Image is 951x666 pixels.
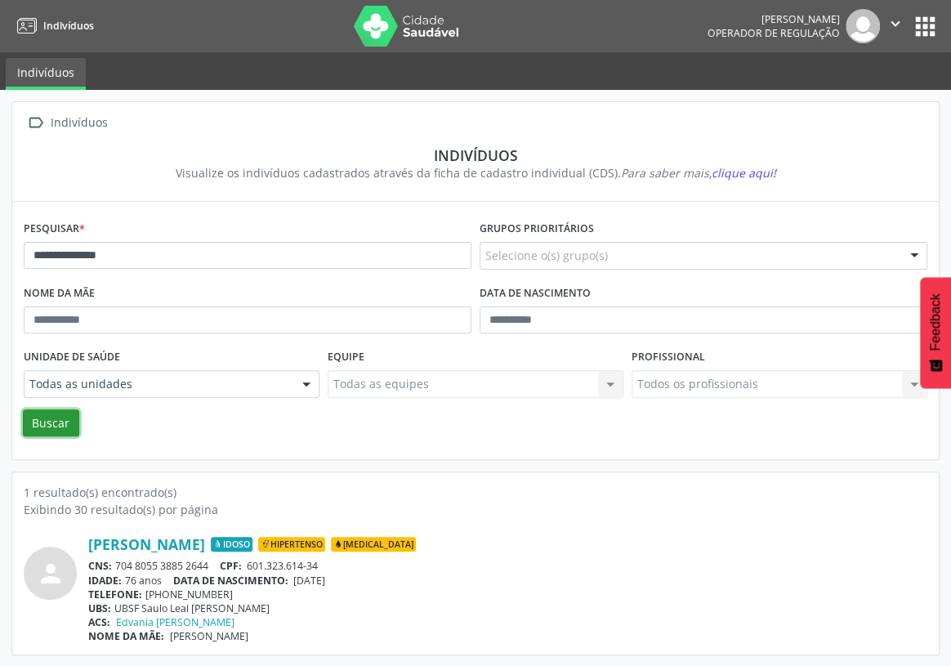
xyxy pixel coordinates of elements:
[621,165,776,181] i: Para saber mais,
[247,559,318,573] span: 601.323.614-34
[886,15,904,33] i: 
[24,501,927,518] div: Exibindo 30 resultado(s) por página
[88,588,927,601] div: [PHONE_NUMBER]
[220,559,242,573] span: CPF:
[331,537,416,552] span: [MEDICAL_DATA]
[24,345,120,370] label: Unidade de saúde
[88,559,927,573] div: 704 8055 3885 2644
[35,164,916,181] div: Visualize os indivíduos cadastrados através da ficha de cadastro individual (CDS).
[116,615,234,629] a: Edvania [PERSON_NAME]
[712,165,776,181] span: clique aqui!
[43,19,94,33] span: Indivíduos
[632,345,705,370] label: Profissional
[24,281,95,306] label: Nome da mãe
[708,26,840,40] span: Operador de regulação
[88,615,110,629] span: ACS:
[293,574,325,588] span: [DATE]
[211,537,252,552] span: Idoso
[35,146,916,164] div: Indivíduos
[485,247,608,264] span: Selecione o(s) grupo(s)
[928,293,943,351] span: Feedback
[170,629,248,643] span: [PERSON_NAME]
[880,9,911,43] button: 
[24,217,85,242] label: Pesquisar
[24,484,927,501] div: 1 resultado(s) encontrado(s)
[11,12,94,39] a: Indivíduos
[88,601,927,615] div: UBSF Saulo Leal [PERSON_NAME]
[88,559,112,573] span: CNS:
[173,574,288,588] span: DATA DE NASCIMENTO:
[480,217,594,242] label: Grupos prioritários
[23,409,79,437] button: Buscar
[88,574,927,588] div: 76 anos
[480,281,591,306] label: Data de nascimento
[328,345,364,370] label: Equipe
[36,559,65,588] i: person
[846,9,880,43] img: img
[24,111,110,135] a:  Indivíduos
[88,601,111,615] span: UBS:
[258,537,325,552] span: Hipertenso
[88,574,122,588] span: IDADE:
[88,588,142,601] span: TELEFONE:
[29,376,286,392] span: Todas as unidades
[911,12,940,41] button: apps
[88,629,164,643] span: NOME DA MÃE:
[88,535,205,553] a: [PERSON_NAME]
[6,58,86,90] a: Indivíduos
[708,12,840,26] div: [PERSON_NAME]
[920,277,951,388] button: Feedback - Mostrar pesquisa
[47,111,110,135] div: Indivíduos
[24,111,47,135] i: 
